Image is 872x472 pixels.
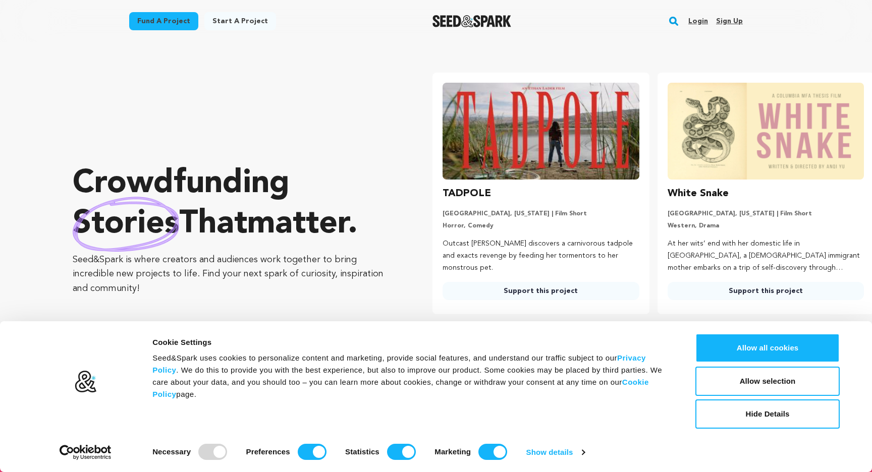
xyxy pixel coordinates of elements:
[443,210,639,218] p: [GEOGRAPHIC_DATA], [US_STATE] | Film Short
[204,12,276,30] a: Start a project
[443,238,639,274] p: Outcast [PERSON_NAME] discovers a carnivorous tadpole and exacts revenge by feeding her tormentor...
[74,370,97,393] img: logo
[247,208,348,241] span: matter
[246,447,290,456] strong: Preferences
[73,253,392,296] p: Seed&Spark is where creators and audiences work together to bring incredible new projects to life...
[152,353,646,374] a: Privacy Policy
[152,352,673,400] div: Seed&Spark uses cookies to personalize content and marketing, provide social features, and unders...
[73,197,179,252] img: hand sketched image
[668,238,864,274] p: At her wits’ end with her domestic life in [GEOGRAPHIC_DATA], a [DEMOGRAPHIC_DATA] immigrant moth...
[443,83,639,180] img: TADPOLE image
[668,282,864,300] a: Support this project
[668,83,864,180] img: White Snake image
[668,210,864,218] p: [GEOGRAPHIC_DATA], [US_STATE] | Film Short
[434,447,471,456] strong: Marketing
[443,222,639,230] p: Horror, Comedy
[41,445,130,460] a: Usercentrics Cookiebot - opens in a new window
[668,186,729,202] h3: White Snake
[345,447,379,456] strong: Statistics
[432,15,512,27] img: Seed&Spark Logo Dark Mode
[695,333,840,363] button: Allow all cookies
[668,222,864,230] p: Western, Drama
[432,15,512,27] a: Seed&Spark Homepage
[443,186,491,202] h3: TADPOLE
[129,12,198,30] a: Fund a project
[695,367,840,396] button: Allow selection
[73,164,392,245] p: Crowdfunding that .
[526,445,585,460] a: Show details
[688,13,708,29] a: Login
[443,282,639,300] a: Support this project
[152,447,191,456] strong: Necessary
[716,13,743,29] a: Sign up
[152,336,673,348] div: Cookie Settings
[695,399,840,429] button: Hide Details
